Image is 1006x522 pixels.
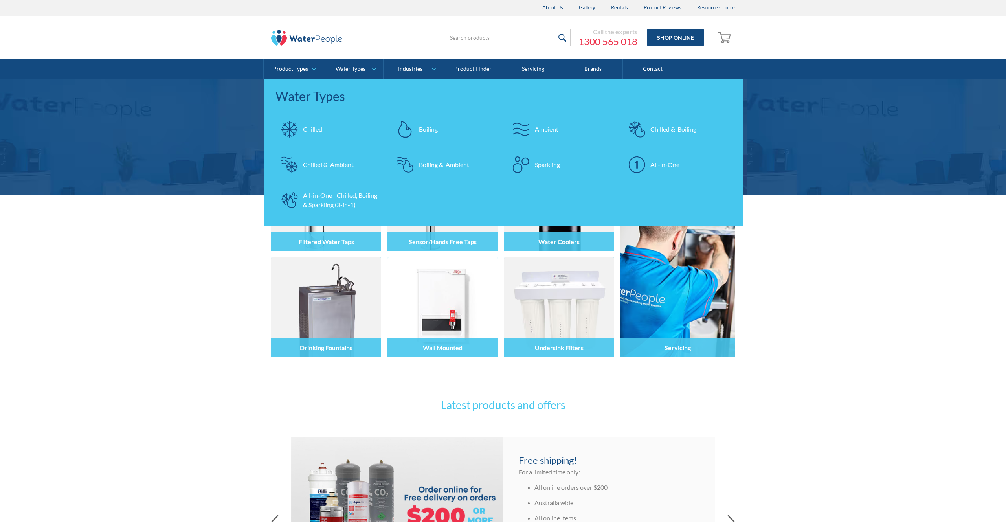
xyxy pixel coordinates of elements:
h3: Latest products and offers [350,397,656,413]
p: For a limited time only: [519,467,699,477]
img: Undersink Filters [504,257,614,357]
img: The Water People [271,30,342,46]
a: Industries [384,59,443,79]
div: Water Types [336,66,365,72]
a: 1300 565 018 [578,36,637,48]
h4: Servicing [665,344,691,351]
nav: Water Types [264,79,743,226]
h4: Undersink Filters [535,344,584,351]
div: Water Types [275,87,731,106]
div: Industries [398,66,422,72]
div: All-in-One Chilled, Boiling & Sparkling (3-in-1) [303,191,380,210]
a: Chilled [275,116,384,143]
div: Ambient [535,125,558,134]
a: All-in-One [623,151,731,178]
a: Servicing [503,59,563,79]
h4: Wall Mounted [423,344,463,351]
a: Chilled & Boiling [623,116,731,143]
div: Chilled & Boiling [650,125,696,134]
div: Call the experts [578,28,637,36]
div: Chilled [303,125,322,134]
a: Water Types [323,59,383,79]
a: Product Types [264,59,323,79]
a: Contact [623,59,683,79]
div: Boiling & Ambient [419,160,469,169]
input: Search products [445,29,571,46]
div: Sparkling [535,160,560,169]
a: Boiling & Ambient [391,151,499,178]
h4: Free shipping! [519,453,699,467]
a: Product Finder [443,59,503,79]
h4: Sensor/Hands Free Taps [409,238,477,245]
div: Chilled & Ambient [303,160,354,169]
a: Shop Online [647,29,704,46]
li: All online orders over $200 [534,483,699,492]
h4: Filtered Water Taps [299,238,354,245]
a: All-in-One Chilled, Boiling & Sparkling (3-in-1) [275,186,384,214]
a: Open empty cart [716,28,735,47]
a: Boiling [391,116,499,143]
a: Brands [563,59,623,79]
img: Drinking Fountains [271,257,381,357]
a: Chilled & Ambient [275,151,384,178]
div: Boiling [419,125,438,134]
h4: Water Coolers [538,238,580,245]
h4: Drinking Fountains [300,344,352,351]
a: Sparkling [507,151,615,178]
div: Product Types [273,66,308,72]
a: Servicing [620,151,735,357]
div: All-in-One [650,160,679,169]
a: Ambient [507,116,615,143]
img: shopping cart [718,31,733,44]
img: Wall Mounted [387,257,497,357]
li: Australia wide [534,498,699,507]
